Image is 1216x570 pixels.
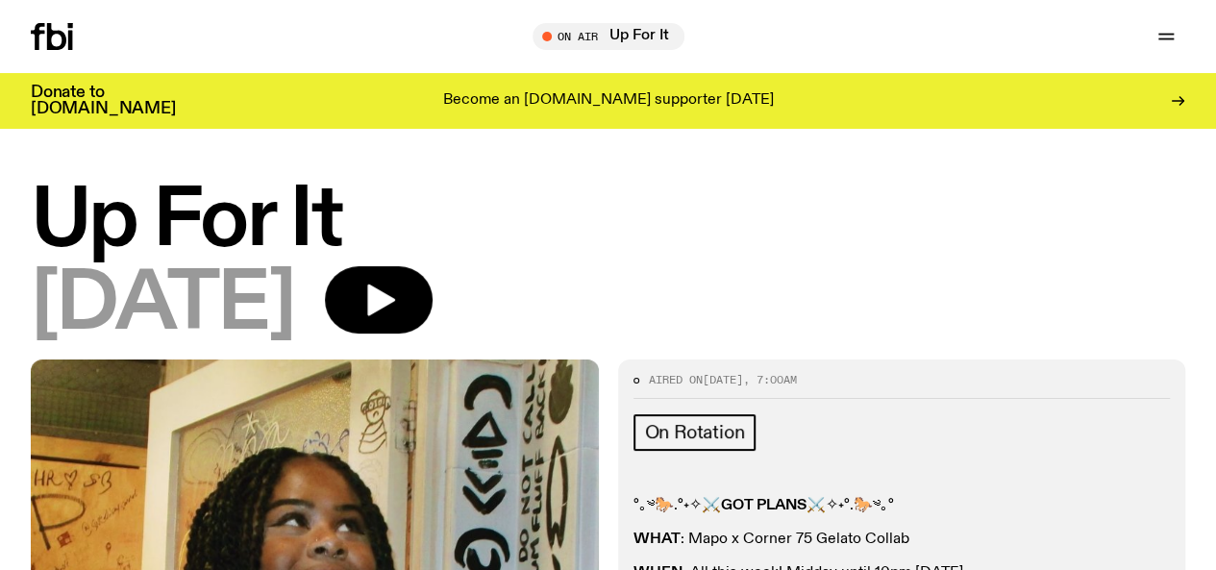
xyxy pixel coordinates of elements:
span: , 7:00am [743,372,797,387]
button: On AirUp For It [533,23,684,50]
span: On Rotation [645,422,745,443]
a: On Rotation [633,414,757,451]
strong: GOT PLANS [721,498,807,513]
p: : Mapo x Corner 75 Gelato Collab [633,531,1171,549]
span: [DATE] [31,266,294,344]
h3: Donate to [DOMAIN_NAME] [31,85,176,117]
span: [DATE] [703,372,743,387]
p: Become an [DOMAIN_NAME] supporter [DATE] [443,92,774,110]
p: °｡༄🐎.°˖✧⚔️ ⚔️✧˖°.🐎༄｡° [633,497,1171,515]
span: Aired on [649,372,703,387]
h1: Up For It [31,183,1185,260]
strong: WHAT [633,532,681,547]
